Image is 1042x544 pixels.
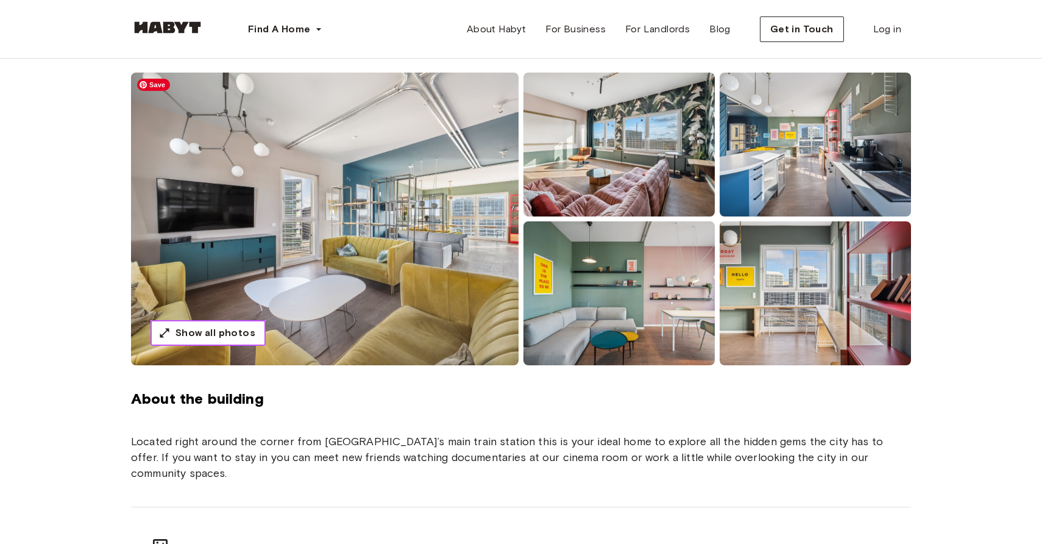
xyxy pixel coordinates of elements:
[545,22,606,37] span: For Business
[175,326,255,340] span: Show all photos
[709,22,731,37] span: Blog
[873,22,901,37] span: Log in
[238,17,332,41] button: Find A Home
[137,79,170,91] span: Save
[625,22,690,37] span: For Landlords
[248,22,310,37] span: Find A Home
[720,221,911,365] img: room-image
[863,17,911,41] a: Log in
[131,434,911,481] p: Located right around the corner from [GEOGRAPHIC_DATA]’s main train station this is your ideal ho...
[131,21,204,34] img: Habyt
[770,22,834,37] span: Get in Touch
[720,73,911,217] img: room-image
[536,17,615,41] a: For Business
[131,73,519,365] img: room-image
[131,390,911,408] span: About the building
[467,22,526,37] span: About Habyt
[523,221,715,365] img: room-image
[151,320,266,346] button: Show all photos
[760,16,844,42] button: Get in Touch
[523,73,715,217] img: room-image
[457,17,536,41] a: About Habyt
[615,17,700,41] a: For Landlords
[700,17,740,41] a: Blog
